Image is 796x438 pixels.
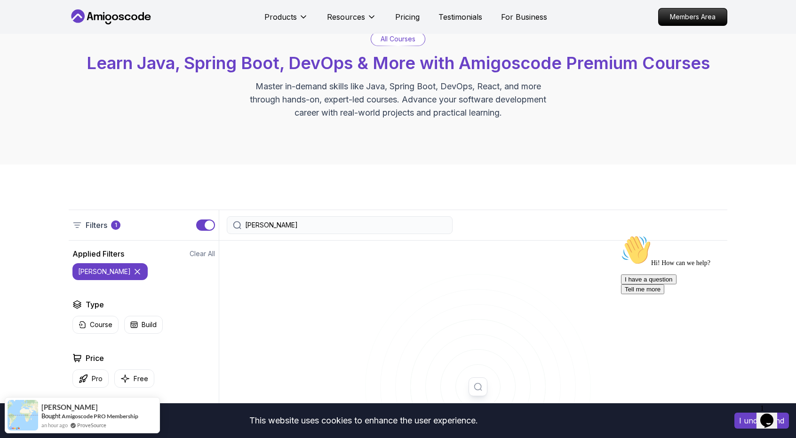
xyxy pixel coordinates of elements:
[245,220,446,230] input: Search Java, React, Spring boot ...
[41,403,98,411] span: [PERSON_NAME]
[264,11,297,23] p: Products
[77,421,106,429] a: ProveSource
[86,219,107,231] p: Filters
[4,4,173,63] div: 👋Hi! How can we help?I have a questionTell me more
[72,316,119,334] button: Course
[734,413,789,429] button: Accept cookies
[8,400,38,430] img: provesource social proof notification image
[72,369,109,388] button: Pro
[62,413,138,420] a: Amigoscode PRO Membership
[756,400,787,429] iframe: chat widget
[72,263,148,280] button: [PERSON_NAME]
[4,53,47,63] button: Tell me more
[78,267,131,276] p: [PERSON_NAME]
[41,412,61,420] span: Bought
[134,374,148,383] p: Free
[92,374,103,383] p: Pro
[264,11,308,30] button: Products
[438,11,482,23] a: Testimonials
[115,221,117,229] p: 1
[381,34,415,44] p: All Courses
[659,8,727,25] p: Members Area
[190,249,215,258] button: Clear All
[114,369,154,388] button: Free
[617,231,787,396] iframe: chat widget
[327,11,365,23] p: Resources
[87,53,710,73] span: Learn Java, Spring Boot, DevOps & More with Amigoscode Premium Courses
[86,299,104,310] h2: Type
[72,248,124,259] h2: Applied Filters
[395,11,420,23] a: Pricing
[327,11,376,30] button: Resources
[501,11,547,23] a: For Business
[240,80,556,119] p: Master in-demand skills like Java, Spring Boot, DevOps, React, and more through hands-on, expert-...
[4,43,59,53] button: I have a question
[7,410,720,431] div: This website uses cookies to enhance the user experience.
[142,320,157,329] p: Build
[124,316,163,334] button: Build
[4,28,93,35] span: Hi! How can we help?
[658,8,727,26] a: Members Area
[4,4,34,34] img: :wave:
[86,352,104,364] h2: Price
[41,421,68,429] span: an hour ago
[90,320,112,329] p: Course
